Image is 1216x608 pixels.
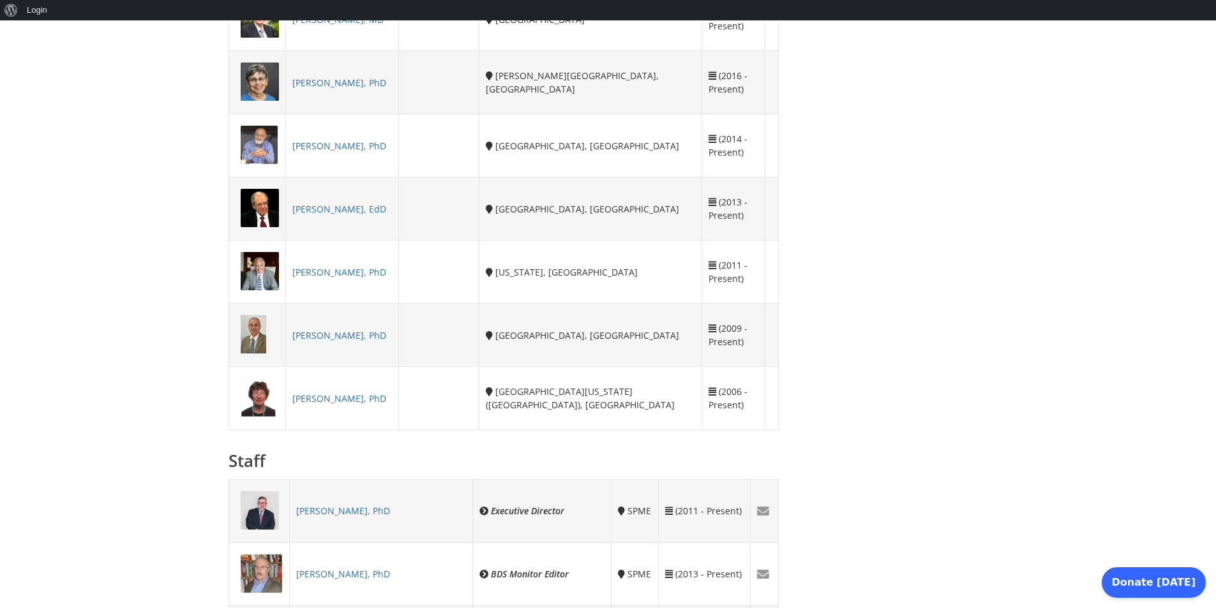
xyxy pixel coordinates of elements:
[709,69,758,96] div: (2016 - Present)
[709,195,758,222] div: (2013 - Present)
[241,252,279,290] img: 329735291.jpg
[665,567,744,581] div: (2013 - Present)
[296,505,390,517] a: [PERSON_NAME], PhD
[241,554,282,593] img: 3642614922.jpg
[241,189,279,227] img: 2172464813.png
[486,139,695,152] div: [GEOGRAPHIC_DATA], [GEOGRAPHIC_DATA]
[296,568,390,580] a: [PERSON_NAME], PhD
[709,322,758,348] div: (2009 - Present)
[665,504,744,517] div: (2011 - Present)
[241,378,276,417] img: 1344259283.png
[241,315,266,353] img: 1401494538.jpg
[292,266,386,278] a: [PERSON_NAME], PhD
[618,504,652,517] div: SPME
[241,63,279,101] img: 457188481.jpg
[479,567,604,581] div: BDS Monitor Editor
[292,13,384,26] a: [PERSON_NAME], MD
[486,265,695,279] div: [US_STATE], [GEOGRAPHIC_DATA]
[241,491,279,530] img: 3235242806.jpg
[709,132,758,159] div: (2014 - Present)
[618,567,652,581] div: SPME
[292,392,386,404] a: [PERSON_NAME], PhD
[292,77,386,89] a: [PERSON_NAME], PhD
[292,203,386,215] a: [PERSON_NAME], EdD
[709,385,758,412] div: (2006 - Present)
[486,69,695,96] div: [PERSON_NAME][GEOGRAPHIC_DATA], [GEOGRAPHIC_DATA]
[486,202,695,216] div: [GEOGRAPHIC_DATA], [GEOGRAPHIC_DATA]
[486,329,695,342] div: [GEOGRAPHIC_DATA], [GEOGRAPHIC_DATA]
[241,126,278,164] img: 3248340796.png
[486,385,695,412] div: [GEOGRAPHIC_DATA][US_STATE] ([GEOGRAPHIC_DATA]), [GEOGRAPHIC_DATA]
[229,449,779,472] h3: Staff
[292,140,386,152] a: [PERSON_NAME], PhD
[709,258,758,285] div: (2011 - Present)
[292,329,386,341] a: [PERSON_NAME], PhD
[479,504,604,517] div: Executive Director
